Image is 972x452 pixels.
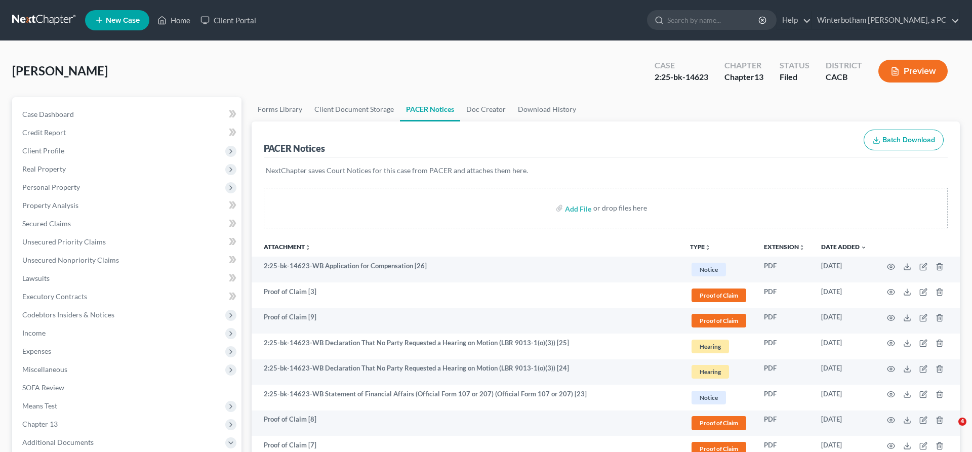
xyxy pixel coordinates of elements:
[14,196,241,215] a: Property Analysis
[667,11,760,29] input: Search by name...
[756,308,813,334] td: PDF
[813,308,875,334] td: [DATE]
[690,312,748,329] a: Proof of Claim
[14,269,241,287] a: Lawsuits
[305,244,311,251] i: unfold_more
[692,289,746,302] span: Proof of Claim
[252,334,682,359] td: 2:25-bk-14623-WB Declaration That No Party Requested a Hearing on Motion (LBR 9013-1(o)(3)) [25]
[195,11,261,29] a: Client Portal
[958,418,966,426] span: 4
[22,274,50,282] span: Lawsuits
[690,338,748,355] a: Hearing
[264,142,325,154] div: PACER Notices
[864,130,944,151] button: Batch Download
[690,244,711,251] button: TYPEunfold_more
[252,359,682,385] td: 2:25-bk-14623-WB Declaration That No Party Requested a Hearing on Motion (LBR 9013-1(o)(3)) [24]
[252,410,682,436] td: Proof of Claim [8]
[878,60,948,83] button: Preview
[593,203,647,213] div: or drop files here
[14,251,241,269] a: Unsecured Nonpriority Claims
[813,385,875,410] td: [DATE]
[724,71,763,83] div: Chapter
[756,410,813,436] td: PDF
[22,146,64,155] span: Client Profile
[22,383,64,392] span: SOFA Review
[14,124,241,142] a: Credit Report
[799,244,805,251] i: unfold_more
[400,97,460,121] a: PACER Notices
[14,215,241,233] a: Secured Claims
[705,244,711,251] i: unfold_more
[252,308,682,334] td: Proof of Claim [9]
[692,340,729,353] span: Hearing
[692,263,726,276] span: Notice
[813,410,875,436] td: [DATE]
[655,60,708,71] div: Case
[22,310,114,319] span: Codebtors Insiders & Notices
[22,256,119,264] span: Unsecured Nonpriority Claims
[12,63,108,78] span: [PERSON_NAME]
[252,282,682,308] td: Proof of Claim [3]
[724,60,763,71] div: Chapter
[690,287,748,304] a: Proof of Claim
[264,243,311,251] a: Attachmentunfold_more
[692,314,746,327] span: Proof of Claim
[22,110,74,118] span: Case Dashboard
[812,11,959,29] a: Winterbotham [PERSON_NAME], a PC
[861,244,867,251] i: expand_more
[777,11,811,29] a: Help
[756,282,813,308] td: PDF
[252,257,682,282] td: 2:25-bk-14623-WB Application for Compensation [26]
[780,71,809,83] div: Filed
[813,359,875,385] td: [DATE]
[826,60,862,71] div: District
[14,379,241,397] a: SOFA Review
[22,347,51,355] span: Expenses
[252,385,682,410] td: 2:25-bk-14623-WB Statement of Financial Affairs (Official Form 107 or 207) (Official Form 107 or ...
[813,257,875,282] td: [DATE]
[460,97,512,121] a: Doc Creator
[106,17,140,24] span: New Case
[756,334,813,359] td: PDF
[22,237,106,246] span: Unsecured Priority Claims
[764,243,805,251] a: Extensionunfold_more
[22,420,58,428] span: Chapter 13
[882,136,935,144] span: Batch Download
[826,71,862,83] div: CACB
[22,201,78,210] span: Property Analysis
[22,165,66,173] span: Real Property
[22,292,87,301] span: Executory Contracts
[756,257,813,282] td: PDF
[252,97,308,121] a: Forms Library
[266,166,946,176] p: NextChapter saves Court Notices for this case from PACER and attaches them here.
[813,334,875,359] td: [DATE]
[938,418,962,442] iframe: Intercom live chat
[22,438,94,446] span: Additional Documents
[152,11,195,29] a: Home
[22,219,71,228] span: Secured Claims
[22,365,67,374] span: Miscellaneous
[655,71,708,83] div: 2:25-bk-14623
[692,391,726,404] span: Notice
[14,105,241,124] a: Case Dashboard
[754,72,763,81] span: 13
[22,401,57,410] span: Means Test
[690,261,748,278] a: Notice
[690,389,748,406] a: Notice
[14,233,241,251] a: Unsecured Priority Claims
[780,60,809,71] div: Status
[22,328,46,337] span: Income
[22,183,80,191] span: Personal Property
[14,287,241,306] a: Executory Contracts
[690,415,748,431] a: Proof of Claim
[690,363,748,380] a: Hearing
[692,416,746,430] span: Proof of Claim
[512,97,582,121] a: Download History
[308,97,400,121] a: Client Document Storage
[813,282,875,308] td: [DATE]
[821,243,867,251] a: Date Added expand_more
[756,359,813,385] td: PDF
[692,365,729,379] span: Hearing
[756,385,813,410] td: PDF
[22,128,66,137] span: Credit Report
